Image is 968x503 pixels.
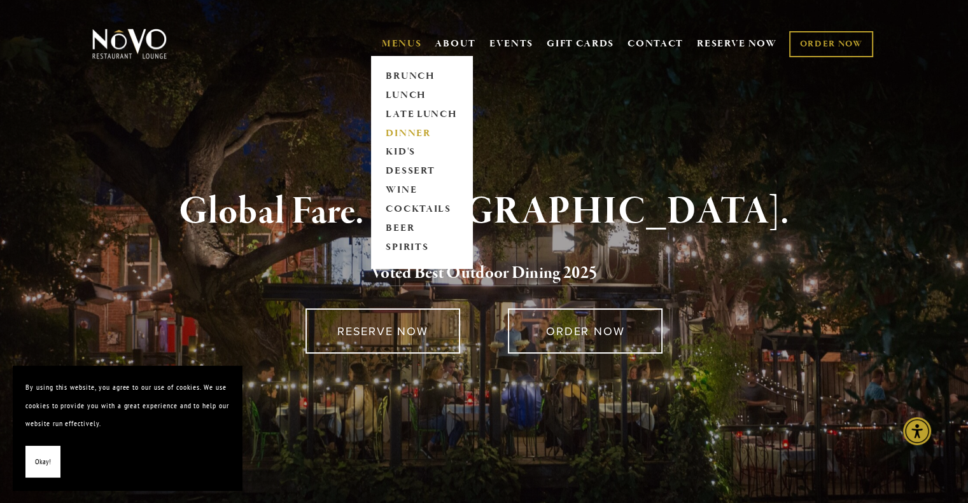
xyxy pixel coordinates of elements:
[789,31,873,57] a: ORDER NOW
[382,86,461,105] a: LUNCH
[382,200,461,219] a: COCKTAILS
[382,67,461,86] a: BRUNCH
[382,162,461,181] a: DESSERT
[382,219,461,238] a: BEER
[113,260,855,287] h2: 5
[903,417,931,445] div: Accessibility Menu
[25,378,229,433] p: By using this website, you agree to our use of cookies. We use cookies to provide you with a grea...
[628,32,684,56] a: CONTACT
[90,28,169,60] img: Novo Restaurant &amp; Lounge
[489,38,533,50] a: EVENTS
[382,124,461,143] a: DINNER
[382,38,422,50] a: MENUS
[508,308,663,354] a: ORDER NOW
[382,143,461,162] a: KID'S
[13,366,242,490] section: Cookie banner
[697,32,777,56] a: RESERVE NOW
[382,181,461,200] a: WINE
[179,188,789,236] strong: Global Fare. [GEOGRAPHIC_DATA].
[382,238,461,258] a: SPIRITS
[25,446,60,478] button: Okay!
[382,105,461,124] a: LATE LUNCH
[305,308,460,354] a: RESERVE NOW
[547,32,614,56] a: GIFT CARDS
[371,262,589,286] a: Voted Best Outdoor Dining 202
[435,38,476,50] a: ABOUT
[35,453,51,471] span: Okay!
